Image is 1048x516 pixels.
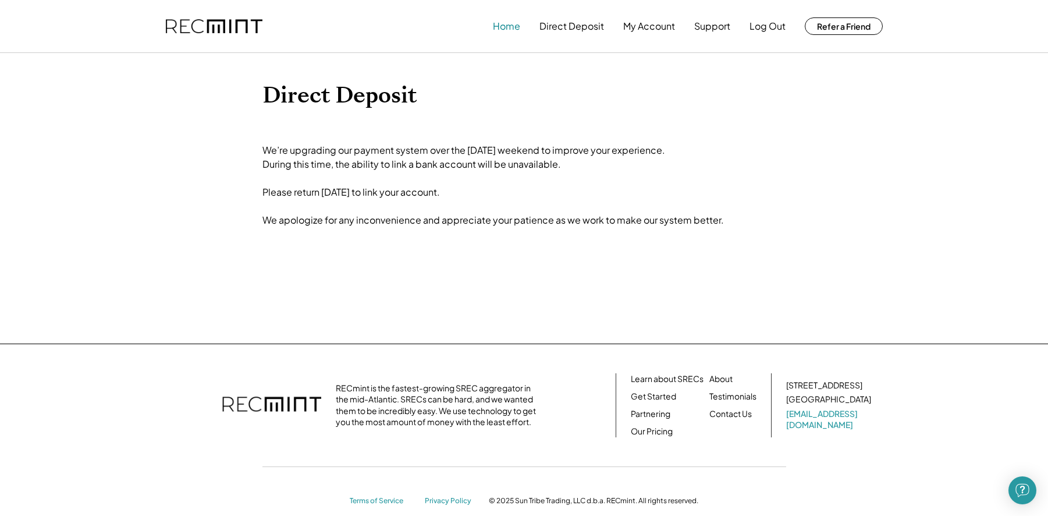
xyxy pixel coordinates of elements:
button: Log Out [749,15,786,38]
button: Home [493,15,520,38]
button: My Account [623,15,675,38]
img: recmint-logotype%403x.png [166,19,262,34]
a: Terms of Service [350,496,414,506]
a: [EMAIL_ADDRESS][DOMAIN_NAME] [786,408,873,431]
div: [GEOGRAPHIC_DATA] [786,394,871,405]
a: Our Pricing [631,426,673,437]
div: Open Intercom Messenger [1008,476,1036,504]
img: recmint-logotype%403x.png [222,385,321,426]
button: Refer a Friend [805,17,883,35]
div: We’re upgrading our payment system over the [DATE] weekend to improve your experience. During thi... [262,143,724,227]
a: Testimonials [709,391,756,402]
a: Partnering [631,408,670,420]
a: Learn about SRECs [631,373,704,385]
div: © 2025 Sun Tribe Trading, LLC d.b.a. RECmint. All rights reserved. [489,496,698,506]
button: Direct Deposit [539,15,604,38]
button: Support [694,15,730,38]
div: RECmint is the fastest-growing SREC aggregator in the mid-Atlantic. SRECs can be hard, and we wan... [336,383,542,428]
a: About [709,373,733,385]
h1: Direct Deposit [262,82,786,109]
a: Privacy Policy [425,496,477,506]
div: [STREET_ADDRESS] [786,380,862,391]
a: Contact Us [709,408,752,420]
a: Get Started [631,391,676,402]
